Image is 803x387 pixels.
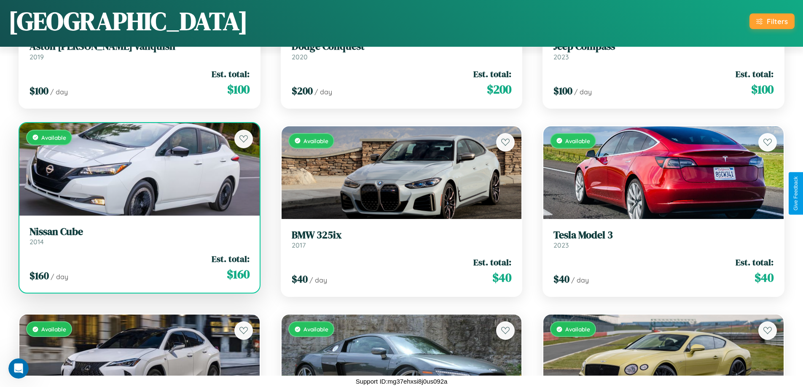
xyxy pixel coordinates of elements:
[303,137,328,144] span: Available
[473,256,511,268] span: Est. total:
[292,40,512,53] h3: Dodge Conquest
[553,241,569,249] span: 2023
[553,40,773,61] a: Jeep Compass2023
[227,81,250,98] span: $ 100
[751,81,773,98] span: $ 100
[8,358,29,379] iframe: Intercom live chat
[292,229,512,241] h3: BMW 325ix
[303,326,328,333] span: Available
[553,272,569,286] span: $ 40
[473,68,511,80] span: Est. total:
[571,276,589,284] span: / day
[767,17,788,26] div: Filters
[30,226,250,246] a: Nissan Cube2014
[30,226,250,238] h3: Nissan Cube
[736,256,773,268] span: Est. total:
[553,40,773,53] h3: Jeep Compass
[292,272,308,286] span: $ 40
[30,40,250,61] a: Aston [PERSON_NAME] Vanquish2019
[292,40,512,61] a: Dodge Conquest2020
[292,53,308,61] span: 2020
[492,269,511,286] span: $ 40
[356,376,448,387] p: Support ID: mg37ehxsi8j0us092a
[292,84,313,98] span: $ 200
[487,81,511,98] span: $ 200
[8,4,248,38] h1: [GEOGRAPHIC_DATA]
[755,269,773,286] span: $ 40
[41,134,66,141] span: Available
[51,272,68,281] span: / day
[30,238,44,246] span: 2014
[30,84,48,98] span: $ 100
[553,84,572,98] span: $ 100
[30,53,44,61] span: 2019
[565,137,590,144] span: Available
[41,326,66,333] span: Available
[212,68,250,80] span: Est. total:
[565,326,590,333] span: Available
[309,276,327,284] span: / day
[574,88,592,96] span: / day
[553,229,773,241] h3: Tesla Model 3
[30,40,250,53] h3: Aston [PERSON_NAME] Vanquish
[553,53,569,61] span: 2023
[793,176,799,211] div: Give Feedback
[227,266,250,283] span: $ 160
[749,13,795,29] button: Filters
[736,68,773,80] span: Est. total:
[292,229,512,250] a: BMW 325ix2017
[314,88,332,96] span: / day
[553,229,773,250] a: Tesla Model 32023
[292,241,306,249] span: 2017
[50,88,68,96] span: / day
[212,253,250,265] span: Est. total:
[30,269,49,283] span: $ 160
